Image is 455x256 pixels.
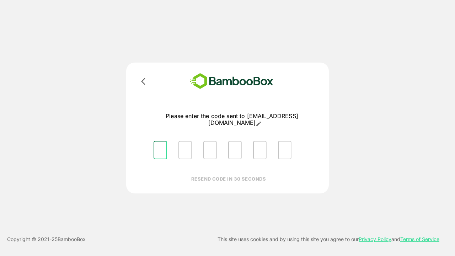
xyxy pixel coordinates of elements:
input: Please enter OTP character 4 [228,141,242,159]
input: Please enter OTP character 3 [203,141,217,159]
input: Please enter OTP character 6 [278,141,291,159]
p: This site uses cookies and by using this site you agree to our and [218,235,439,244]
p: Copyright © 2021- 25 BambooBox [7,235,86,244]
input: Please enter OTP character 2 [178,141,192,159]
input: Please enter OTP character 1 [154,141,167,159]
a: Terms of Service [400,236,439,242]
p: Please enter the code sent to [EMAIL_ADDRESS][DOMAIN_NAME] [148,113,316,127]
img: bamboobox [180,71,284,91]
a: Privacy Policy [359,236,391,242]
input: Please enter OTP character 5 [253,141,267,159]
